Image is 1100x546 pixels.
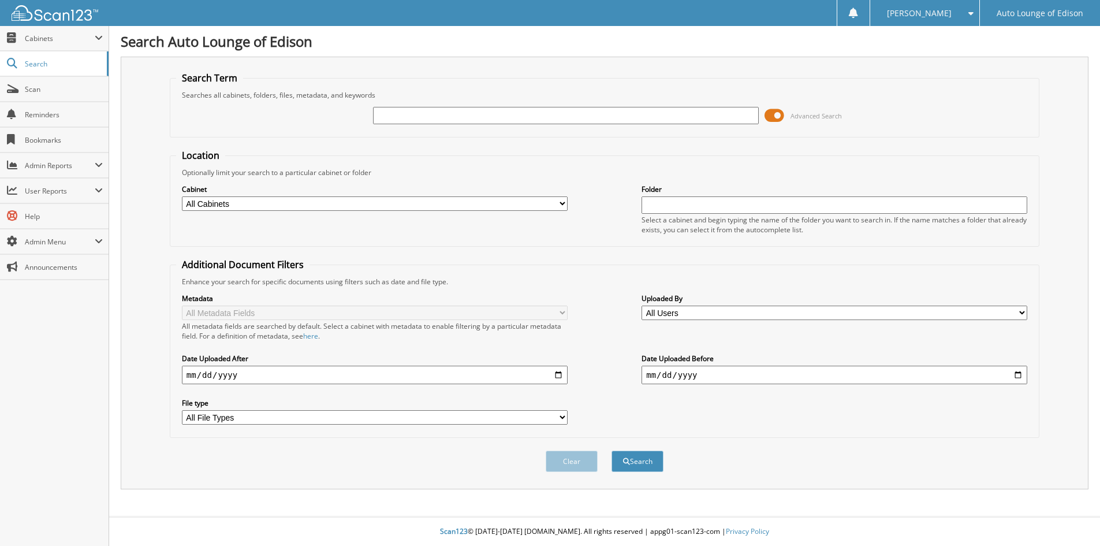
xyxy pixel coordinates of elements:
[25,262,103,272] span: Announcements
[642,366,1027,384] input: end
[121,32,1088,51] h1: Search Auto Lounge of Edison
[182,321,568,341] div: All metadata fields are searched by default. Select a cabinet with metadata to enable filtering b...
[25,135,103,145] span: Bookmarks
[12,5,98,21] img: scan123-logo-white.svg
[182,184,568,194] label: Cabinet
[25,161,95,170] span: Admin Reports
[642,215,1027,235] div: Select a cabinet and begin typing the name of the folder you want to search in. If the name match...
[303,331,318,341] a: here
[25,237,95,247] span: Admin Menu
[25,186,95,196] span: User Reports
[25,84,103,94] span: Scan
[546,451,598,472] button: Clear
[182,366,568,384] input: start
[887,10,952,17] span: [PERSON_NAME]
[182,354,568,363] label: Date Uploaded After
[176,168,1033,177] div: Optionally limit your search to a particular cabinet or folder
[176,277,1033,287] div: Enhance your search for specific documents using filters such as date and file type.
[790,112,842,120] span: Advanced Search
[25,34,95,43] span: Cabinets
[109,518,1100,546] div: © [DATE]-[DATE] [DOMAIN_NAME]. All rights reserved | appg01-scan123-com |
[176,90,1033,100] div: Searches all cabinets, folders, files, metadata, and keywords
[642,294,1027,303] label: Uploaded By
[25,211,103,221] span: Help
[611,451,663,472] button: Search
[182,294,568,303] label: Metadata
[182,398,568,408] label: File type
[176,72,243,84] legend: Search Term
[642,184,1027,194] label: Folder
[176,149,225,162] legend: Location
[726,526,769,536] a: Privacy Policy
[642,354,1027,363] label: Date Uploaded Before
[440,526,468,536] span: Scan123
[176,258,310,271] legend: Additional Document Filters
[25,110,103,120] span: Reminders
[997,10,1083,17] span: Auto Lounge of Edison
[25,59,101,69] span: Search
